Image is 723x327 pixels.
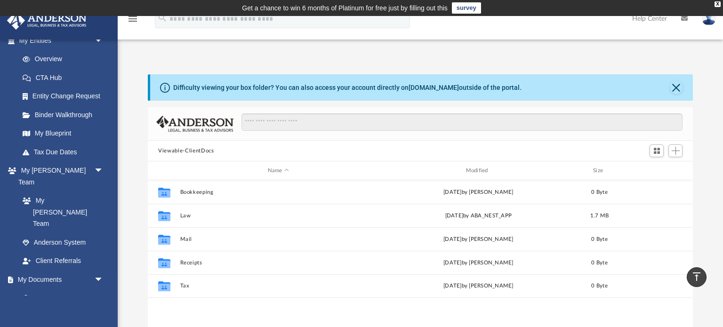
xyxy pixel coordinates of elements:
div: [DATE] by ABA_NEST_APP [380,212,577,220]
a: Box [13,289,108,308]
img: Anderson Advisors Platinum Portal [4,11,89,30]
a: My [PERSON_NAME] Team [13,191,108,233]
i: vertical_align_top [691,271,702,282]
button: Law [180,213,377,219]
div: [DATE] by [PERSON_NAME] [380,188,577,197]
span: 0 Byte [592,283,608,288]
a: [DOMAIN_NAME] [409,84,459,91]
span: 0 Byte [592,260,608,265]
button: Receipts [180,260,377,266]
a: Client Referrals [13,252,113,271]
span: arrow_drop_down [94,270,113,289]
a: vertical_align_top [687,267,707,287]
div: Name [180,167,376,175]
a: My Documentsarrow_drop_down [7,270,113,289]
a: Overview [13,50,118,69]
button: Bookkeeping [180,189,377,195]
i: menu [127,13,138,24]
div: Get a chance to win 6 months of Platinum for free just by filling out this [242,2,448,14]
img: User Pic [702,12,716,25]
span: arrow_drop_down [94,161,113,181]
div: [DATE] by [PERSON_NAME] [380,282,577,290]
button: Mail [180,236,377,242]
input: Search files and folders [241,113,683,131]
div: id [152,167,176,175]
a: My Blueprint [13,124,113,143]
a: Binder Walkthrough [13,105,118,124]
span: arrow_drop_down [94,31,113,50]
a: survey [452,2,481,14]
a: Tax Due Dates [13,143,118,161]
a: My Entitiesarrow_drop_down [7,31,118,50]
div: Difficulty viewing your box folder? You can also access your account directly on outside of the p... [173,83,522,93]
a: CTA Hub [13,68,118,87]
span: 0 Byte [592,237,608,242]
div: [DATE] by [PERSON_NAME] [380,259,577,267]
div: close [715,1,721,7]
i: search [157,13,168,23]
button: Viewable-ClientDocs [158,147,214,155]
div: id [623,167,689,175]
button: Switch to Grid View [650,144,664,158]
a: My [PERSON_NAME] Teamarrow_drop_down [7,161,113,191]
div: [DATE] by [PERSON_NAME] [380,235,577,244]
div: Size [581,167,619,175]
a: Anderson System [13,233,113,252]
button: Close [670,81,683,94]
span: 0 Byte [592,190,608,195]
a: menu [127,18,138,24]
span: 1.7 MB [590,213,609,218]
a: Entity Change Request [13,87,118,106]
button: Tax [180,283,377,289]
div: Modified [380,167,577,175]
button: Add [668,144,683,158]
